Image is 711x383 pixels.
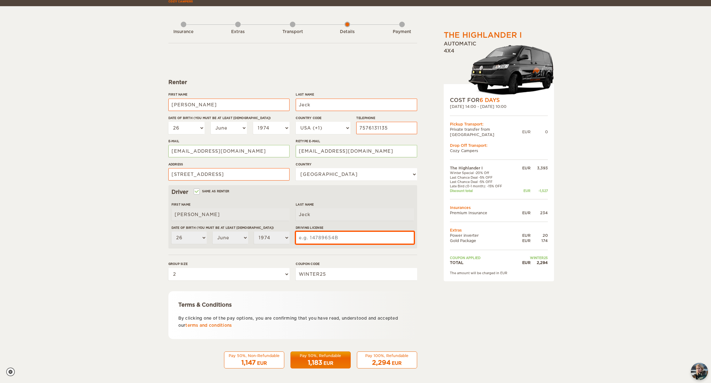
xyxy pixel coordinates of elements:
div: EUR [324,360,333,366]
img: Freyja at Cozy Campers [691,363,708,380]
div: EUR [515,260,530,265]
div: Pay 100%, Refundable [361,353,413,358]
div: Pay 50%, Non-Refundable [228,353,280,358]
a: Cookie settings [6,368,19,376]
input: e.g. example@example.com [296,145,417,157]
label: Group size [168,262,290,266]
div: 3,393 [531,165,548,171]
div: EUR [515,165,530,171]
div: The amount will be charged in EUR [450,271,548,275]
div: EUR [515,189,530,193]
label: Driving License [296,225,414,230]
button: Pay 50%, Non-Refundable 1,147 EUR [224,351,284,369]
div: Insurance [167,29,201,35]
td: WINTER25 [515,256,548,260]
input: e.g. Street, City, Zip Code [168,168,290,181]
div: Pay 50%, Refundable [294,353,347,358]
span: 2,294 [372,359,391,366]
div: Payment [385,29,419,35]
td: Cozy Campers [450,148,548,153]
div: -1,527 [531,189,548,193]
button: chat-button [691,363,708,380]
td: Power inverter [450,233,516,238]
span: 1,183 [308,359,322,366]
div: EUR [522,129,531,134]
label: Address [168,162,290,167]
span: 1,147 [241,359,256,366]
div: The Highlander I [444,30,522,40]
div: [DATE] 14:00 - [DATE] 10:00 [450,104,548,109]
a: terms and conditions [185,323,232,328]
td: TOTAL [450,260,516,265]
div: Terms & Conditions [178,301,407,309]
input: Same as renter [194,190,198,194]
input: e.g. William [168,99,290,111]
label: Date of birth (You must be at least [DEMOGRAPHIC_DATA]) [171,225,290,230]
td: Insurances [450,205,548,210]
div: 2,294 [531,260,548,265]
label: First Name [168,92,290,97]
td: Late Bird (0-1 month): -15% OFF [450,184,516,188]
label: Last Name [296,92,417,97]
div: EUR [515,210,530,215]
div: EUR [257,360,267,366]
label: First Name [171,202,290,207]
input: e.g. example@example.com [168,145,290,157]
div: Driver [171,188,414,196]
div: 234 [531,210,548,215]
div: EUR [515,233,530,238]
label: E-mail [168,139,290,143]
label: Same as renter [194,188,230,194]
td: The Highlander I [450,165,516,171]
label: Retype E-mail [296,139,417,143]
input: e.g. Smith [296,99,417,111]
label: Country Code [296,116,350,120]
td: Premium Insurance [450,210,516,215]
p: By clicking one of the pay options, you are confirming that you have read, understood and accepte... [178,315,407,329]
input: e.g. William [171,208,290,221]
label: Country [296,162,417,167]
td: Last Chance Deal -5% OFF [450,175,516,180]
div: EUR [515,238,530,243]
div: Pickup Transport: [450,121,548,127]
div: 20 [531,233,548,238]
label: Coupon code [296,262,417,266]
td: Private transfer from [GEOGRAPHIC_DATA] [450,127,522,137]
div: 174 [531,238,548,243]
input: e.g. 1 234 567 890 [356,122,417,134]
div: Extras [221,29,255,35]
button: Pay 50%, Refundable 1,183 EUR [290,351,351,369]
input: e.g. 14789654B [296,232,414,244]
span: 6 Days [480,97,500,103]
td: Discount total [450,189,516,193]
button: Pay 100%, Refundable 2,294 EUR [357,351,417,369]
img: stor-stuttur-old-new-5.png [468,42,554,96]
div: Drop Off Transport: [450,143,548,148]
div: Automatic 4x4 [444,40,554,96]
div: EUR [392,360,402,366]
label: Last Name [296,202,414,207]
td: Winter Special -20% Off [450,171,516,175]
input: e.g. Smith [296,208,414,221]
label: Telephone [356,116,417,120]
td: Gold Package [450,238,516,243]
td: Last Chance Deal -5% OFF [450,180,516,184]
td: Coupon applied [450,256,516,260]
div: Details [330,29,364,35]
label: Date of birth (You must be at least [DEMOGRAPHIC_DATA]) [168,116,290,120]
div: Transport [276,29,310,35]
div: 0 [531,129,548,134]
td: Extras [450,228,548,233]
div: Renter [168,79,417,86]
div: COST FOR [450,96,548,104]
